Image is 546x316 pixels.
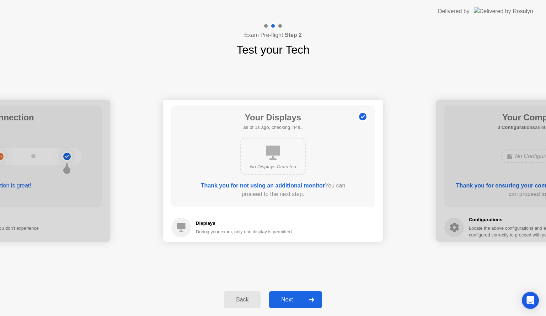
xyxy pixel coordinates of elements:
[243,111,303,124] h1: Your Displays
[196,220,292,227] h5: Displays
[522,292,539,309] div: Open Intercom Messenger
[244,31,302,39] h4: Exam Pre-flight:
[243,124,303,131] h5: as of 1s ago, checking in4s..
[226,296,258,303] div: Back
[269,291,322,308] button: Next
[192,181,354,198] div: You can proceed to the next step.
[474,7,533,15] img: Delivered by Rosalyn
[236,41,310,58] h1: Test your Tech
[438,7,470,16] div: Delivered by
[247,163,299,170] div: No Displays Detected
[201,182,325,189] b: Thank you for not using an additional monitor
[196,228,292,235] div: During your exam, only one display is permitted
[271,296,303,303] div: Next
[224,291,261,308] button: Back
[285,32,302,38] b: Step 2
